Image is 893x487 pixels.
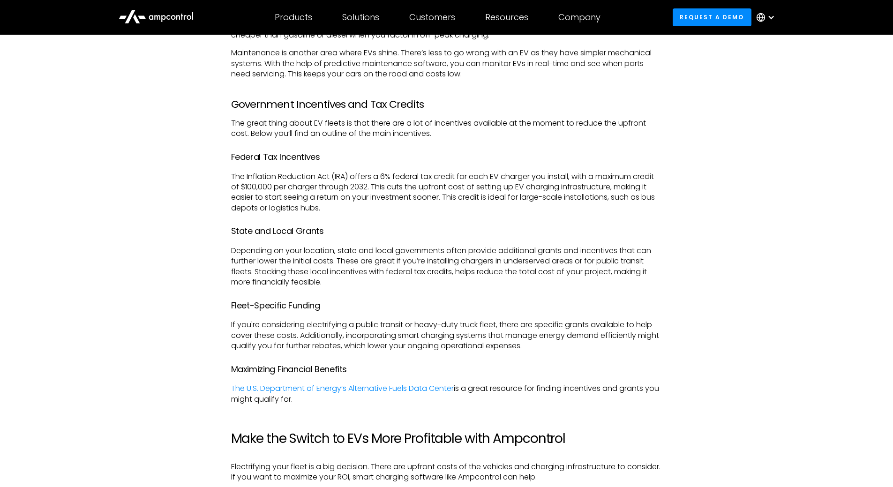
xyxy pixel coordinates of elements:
[275,12,312,22] div: Products
[485,12,528,22] div: Resources
[558,12,600,22] div: Company
[231,172,662,214] p: The Inflation Reduction Act (IRA) offers a 6% federal tax credit for each EV charger you install,...
[231,383,454,394] a: The U.S. Department of Energy’s Alternative Fuels Data Center
[342,12,379,22] div: Solutions
[231,246,662,288] p: Depending on your location, state and local governments often provide additional grants and incen...
[231,150,662,164] h4: Federal Tax Incentives
[231,48,662,79] p: Maintenance is another area where EVs shine. There’s less to go wrong with an EV as they have sim...
[231,225,662,238] h4: State and Local Grants
[231,98,662,111] h3: Government Incentives and Tax Credits
[409,12,455,22] div: Customers
[231,118,662,139] p: The great thing about EV fleets is that there are a lot of incentives available at the moment to ...
[231,462,662,483] p: Electrifying your fleet is a big decision. There are upfront costs of the vehicles and charging i...
[231,383,662,405] p: is a great resource for finding incentives and grants you might qualify for.
[231,320,662,351] p: If you're considering electrifying a public transit or heavy-duty truck fleet, there are specific...
[231,363,662,376] h4: Maximizing Financial Benefits
[231,299,662,313] h4: Fleet-Specific Funding
[231,431,662,447] h2: Make the Switch to EVs More Profitable with Ampcontrol
[673,8,751,26] a: Request a demo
